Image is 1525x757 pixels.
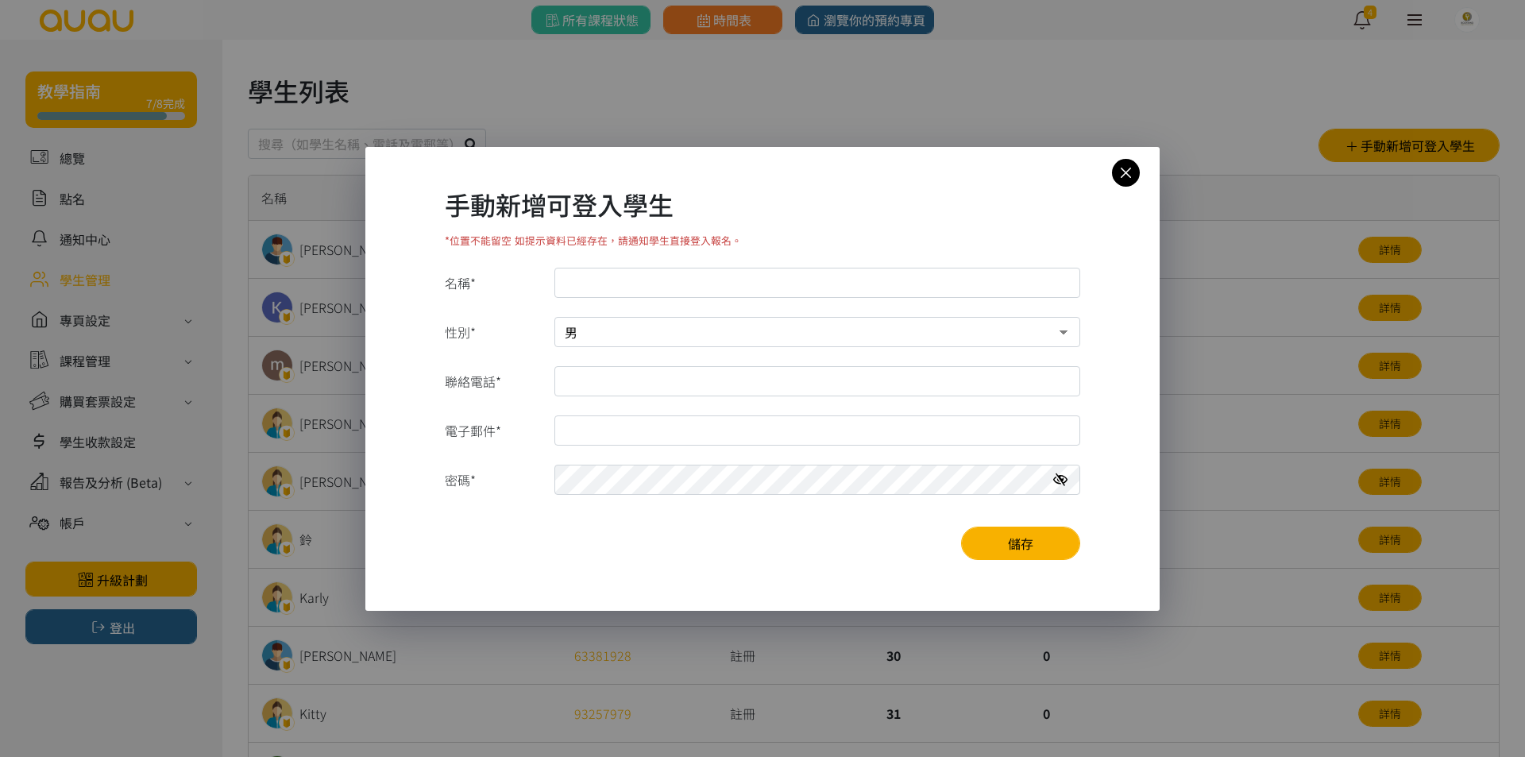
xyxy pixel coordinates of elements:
[445,233,512,248] small: *位置不能留空
[515,233,742,248] small: 如提示資料已經存在，請通知學生直接登入報名。
[445,372,501,391] label: 聯絡電話*
[445,421,501,440] label: 電子郵件*
[961,527,1080,560] button: 儲存
[445,185,1080,223] h1: 手動新增可登入學生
